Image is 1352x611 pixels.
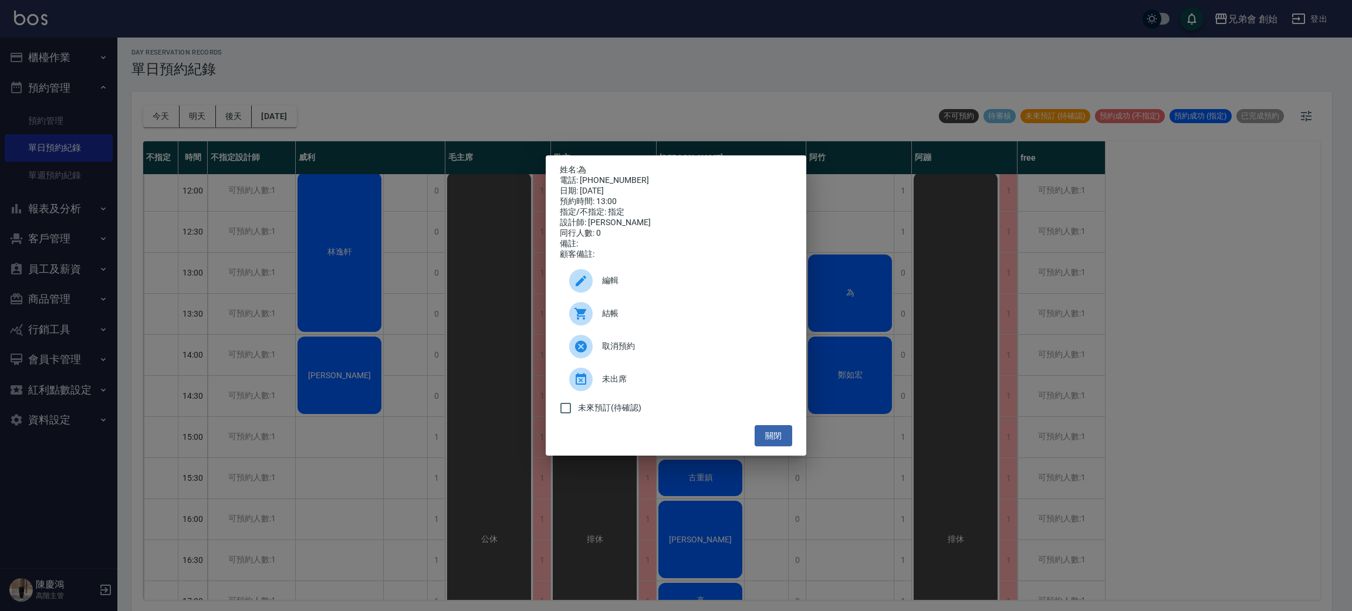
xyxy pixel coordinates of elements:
[560,186,792,196] div: 日期: [DATE]
[560,297,792,330] a: 結帳
[560,165,792,175] p: 姓名:
[560,228,792,239] div: 同行人數: 0
[560,264,792,297] div: 編輯
[560,330,792,363] div: 取消預約
[560,218,792,228] div: 設計師: [PERSON_NAME]
[602,373,783,385] span: 未出席
[602,274,783,287] span: 編輯
[755,425,792,447] button: 關閉
[560,239,792,249] div: 備註:
[560,196,792,207] div: 預約時間: 13:00
[578,402,641,414] span: 未來預訂(待確認)
[602,307,783,320] span: 結帳
[578,165,586,174] a: 為
[560,363,792,396] div: 未出席
[560,249,792,260] div: 顧客備註:
[560,207,792,218] div: 指定/不指定: 指定
[602,340,783,352] span: 取消預約
[560,175,792,186] div: 電話: [PHONE_NUMBER]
